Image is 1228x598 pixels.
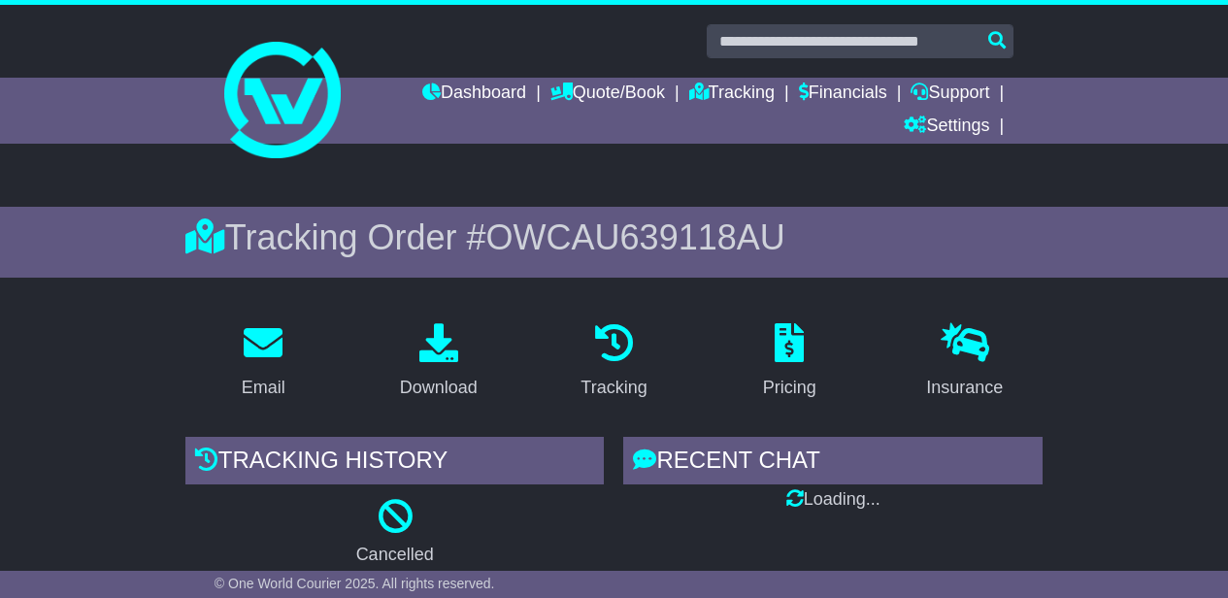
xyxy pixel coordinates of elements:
a: Email [229,316,298,408]
div: Download [400,375,478,401]
div: Tracking Order # [185,216,1043,258]
div: Pricing [763,375,816,401]
a: Insurance [913,316,1015,408]
a: Download [387,316,490,408]
a: Support [911,78,989,111]
div: Email [242,375,285,401]
div: RECENT CHAT [623,437,1043,489]
a: Tracking [568,316,659,408]
a: Pricing [750,316,829,408]
span: OWCAU639118AU [486,217,785,257]
div: Loading... [623,489,1043,511]
a: Dashboard [422,78,526,111]
a: Quote/Book [550,78,665,111]
div: Tracking history [185,437,605,489]
p: Cancelled [185,545,605,566]
a: Settings [904,111,989,144]
span: © One World Courier 2025. All rights reserved. [215,576,495,591]
a: Tracking [689,78,775,111]
div: Insurance [926,375,1003,401]
a: Financials [799,78,887,111]
div: Tracking [581,375,647,401]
